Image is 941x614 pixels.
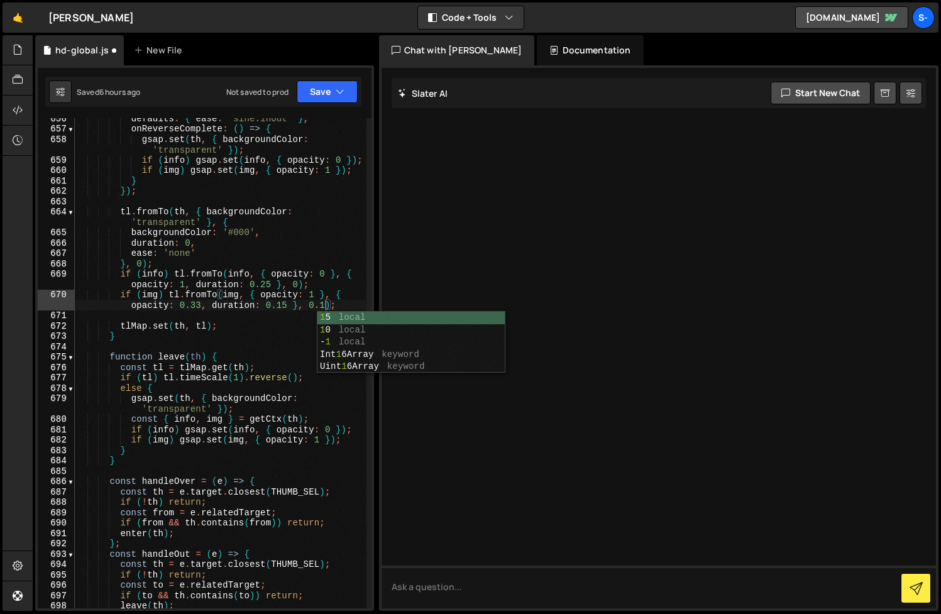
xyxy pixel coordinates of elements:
div: 678 [38,383,75,394]
h2: Slater AI [398,87,448,99]
div: 693 [38,549,75,560]
div: 656 [38,114,75,124]
div: 688 [38,497,75,508]
div: 689 [38,508,75,518]
div: 662 [38,186,75,197]
div: 658 [38,134,75,155]
div: 695 [38,570,75,581]
div: 671 [38,310,75,321]
div: hd-global.js [55,44,109,57]
a: 🤙 [3,3,33,33]
div: 686 [38,476,75,487]
a: [DOMAIN_NAME] [795,6,908,29]
div: 661 [38,176,75,187]
div: 673 [38,331,75,342]
div: 685 [38,466,75,477]
div: 697 [38,591,75,601]
button: Code + Tools [418,6,524,29]
div: 667 [38,248,75,259]
button: Save [297,80,358,103]
a: s- [912,6,935,29]
div: 677 [38,373,75,383]
div: 6 hours ago [99,87,141,97]
div: 657 [38,124,75,134]
div: 663 [38,197,75,207]
div: 665 [38,228,75,238]
button: Start new chat [771,82,871,104]
div: 684 [38,456,75,466]
div: 666 [38,238,75,249]
div: Documentation [537,35,643,65]
div: 676 [38,363,75,373]
div: 696 [38,580,75,591]
div: 680 [38,414,75,425]
div: 675 [38,352,75,363]
div: Saved [77,87,141,97]
div: 694 [38,559,75,570]
div: 687 [38,487,75,498]
div: 683 [38,446,75,456]
div: 692 [38,539,75,549]
div: [PERSON_NAME] [48,10,134,25]
div: 691 [38,529,75,539]
div: 659 [38,155,75,166]
div: 664 [38,207,75,228]
div: 679 [38,393,75,414]
div: 672 [38,321,75,332]
div: New File [134,44,187,57]
div: Not saved to prod [226,87,289,97]
div: 668 [38,259,75,270]
div: 674 [38,342,75,353]
div: 698 [38,601,75,611]
div: 682 [38,435,75,446]
div: 690 [38,518,75,529]
div: 669 [38,269,75,290]
div: 660 [38,165,75,176]
div: 681 [38,425,75,436]
div: 670 [38,290,75,310]
div: Chat with [PERSON_NAME] [379,35,535,65]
